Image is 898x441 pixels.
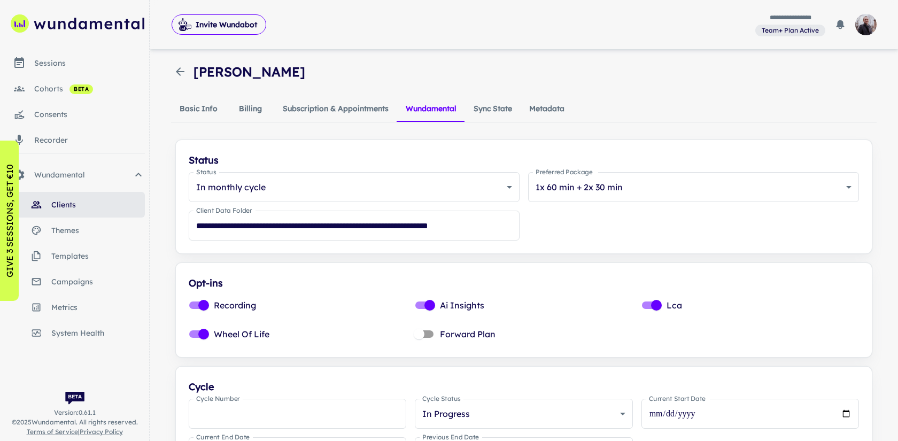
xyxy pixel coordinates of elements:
span: campaigns [51,276,145,288]
span: system health [51,327,145,339]
span: View and manage your current plan and billing details. [755,25,825,35]
span: Lca [667,299,682,312]
span: Team+ Plan Active [757,26,823,35]
button: Subscription & Appointments [274,96,397,122]
a: clients [4,192,145,218]
span: templates [51,250,145,262]
a: themes [4,218,145,243]
button: Basic Info [171,96,226,122]
a: Terms of Service [27,428,78,436]
a: View and manage your current plan and billing details. [755,24,825,37]
button: Billing [226,96,274,122]
span: Wundamental [34,169,132,181]
div: client detail tabs [171,96,877,122]
a: Privacy Policy [80,428,123,436]
div: cohorts [34,83,145,95]
span: | [27,427,123,437]
div: sessions [34,57,145,69]
span: Invite Wundabot to record a meeting [172,14,266,35]
a: sessions [4,50,145,76]
div: recorder [34,134,145,146]
div: 1x 60 min + 2x 30 min [528,172,859,202]
span: Version: 0.61.1 [54,408,96,417]
a: templates [4,243,145,269]
label: Current Start Date [649,394,706,403]
label: Status [196,167,216,176]
button: Sync State [465,96,521,122]
span: © 2025 Wundamental. All rights reserved. [12,417,138,427]
label: Cycle Status [422,394,461,403]
span: Recording [214,299,256,312]
button: Invite Wundabot [172,14,266,35]
label: Preferred Package [536,167,593,176]
span: beta [69,85,93,94]
div: In monthly cycle [189,172,520,202]
button: Metadata [521,96,573,122]
button: Wundamental [397,96,465,122]
h6: Status [189,153,859,168]
span: Ai Insights [440,299,484,312]
h4: [PERSON_NAME] [193,62,305,81]
span: themes [51,225,145,236]
div: In Progress [415,399,632,429]
a: consents [4,102,145,127]
span: clients [51,199,145,211]
p: GIVE 3 SESSIONS, GET €10 [3,164,16,277]
img: photoURL [855,14,877,35]
div: Wundamental [4,162,145,188]
span: metrics [51,301,145,313]
a: system health [4,320,145,346]
h6: Opt-ins [189,276,859,291]
div: consents [34,109,145,120]
span: Wheel Of Life [214,328,269,341]
a: metrics [4,295,145,320]
a: cohorts beta [4,76,145,102]
label: Client Data Folder [196,206,252,215]
a: campaigns [4,269,145,295]
h6: Cycle [189,380,859,394]
a: recorder [4,127,145,153]
span: Forward Plan [440,328,496,341]
label: Cycle Number [196,394,240,403]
